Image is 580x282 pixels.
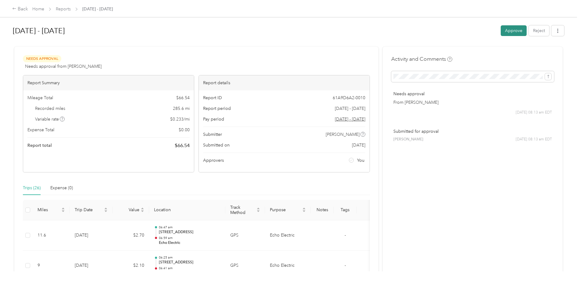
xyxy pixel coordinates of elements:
[33,200,70,220] th: Miles
[159,255,220,260] p: 06:25 am
[265,200,311,220] th: Purpose
[302,207,306,210] span: caret-up
[265,251,311,281] td: Echo Electric
[61,209,65,213] span: caret-down
[141,207,144,210] span: caret-up
[175,142,190,149] span: $ 66.54
[230,205,255,215] span: Track Method
[256,209,260,213] span: caret-down
[159,236,220,240] p: 06:59 am
[13,23,496,38] h1: Sep 1 - 30, 2025
[35,105,65,112] span: Recorded miles
[393,128,552,135] p: Submitted for approval
[302,209,306,213] span: caret-down
[501,25,527,36] button: Approve
[159,260,220,265] p: [STREET_ADDRESS]
[335,116,365,122] span: Go to pay period
[75,207,103,212] span: Trip Date
[70,251,113,281] td: [DATE]
[345,233,346,238] span: -
[179,127,190,133] span: $ 0.00
[203,157,224,164] span: Approvers
[203,116,224,122] span: Pay period
[141,209,144,213] span: caret-down
[23,55,61,62] span: Needs Approval
[61,207,65,210] span: caret-up
[35,116,65,122] span: Variable rate
[203,95,222,101] span: Report ID
[203,131,222,138] span: Submitter
[23,185,41,191] div: Trips (26)
[159,230,220,235] p: [STREET_ADDRESS]
[311,200,334,220] th: Notes
[159,270,220,276] p: [STREET_ADDRESS]
[149,200,225,220] th: Location
[113,251,149,281] td: $2.10
[529,25,549,36] button: Reject
[357,157,364,164] span: You
[70,200,113,220] th: Trip Date
[225,251,265,281] td: GPS
[104,209,108,213] span: caret-down
[12,5,28,13] div: Back
[104,207,108,210] span: caret-up
[32,6,44,12] a: Home
[352,142,365,148] span: [DATE]
[23,75,194,90] div: Report Summary
[170,116,190,122] span: $ 0.233 / mi
[546,248,580,282] iframe: Everlance-gr Chat Button Frame
[334,200,356,220] th: Tags
[50,185,73,191] div: Expense (0)
[159,266,220,270] p: 06:41 am
[56,6,71,12] a: Reports
[225,200,265,220] th: Track Method
[333,95,365,101] span: 61A9D6A2-0010
[159,240,220,246] p: Echo Electric
[176,95,190,101] span: $ 66.54
[393,91,552,97] p: Needs approval
[516,137,552,142] span: [DATE] 08:13 am EDT
[203,142,230,148] span: Submitted on
[27,95,53,101] span: Mileage Total
[265,220,311,251] td: Echo Electric
[270,207,301,212] span: Purpose
[225,220,265,251] td: GPS
[335,105,365,112] span: [DATE] - [DATE]
[113,200,149,220] th: Value
[393,99,552,106] p: From [PERSON_NAME]
[117,207,139,212] span: Value
[27,127,54,133] span: Expense Total
[345,263,346,268] span: -
[173,105,190,112] span: 285.6 mi
[38,207,60,212] span: Miles
[113,220,149,251] td: $2.70
[70,220,113,251] td: [DATE]
[33,251,70,281] td: 9
[391,55,452,63] h4: Activity and Comments
[25,63,102,70] span: Needs approval from [PERSON_NAME]
[159,225,220,230] p: 06:47 am
[199,75,370,90] div: Report details
[393,137,423,142] span: [PERSON_NAME]
[516,110,552,115] span: [DATE] 08:13 am EDT
[27,142,52,149] span: Report total
[33,220,70,251] td: 11.6
[82,6,113,12] span: [DATE] - [DATE]
[256,207,260,210] span: caret-up
[203,105,231,112] span: Report period
[326,131,360,138] span: [PERSON_NAME]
